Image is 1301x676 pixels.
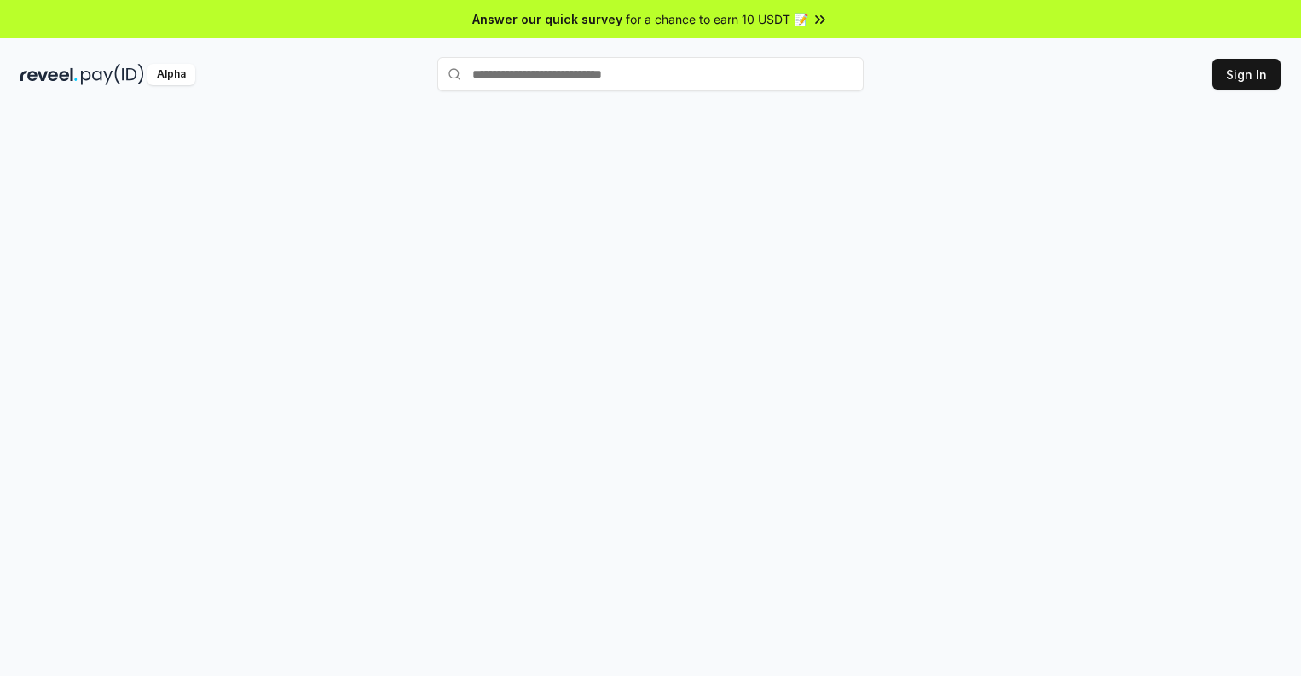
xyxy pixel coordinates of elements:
[81,64,144,85] img: pay_id
[1212,59,1281,90] button: Sign In
[626,10,808,28] span: for a chance to earn 10 USDT 📝
[20,64,78,85] img: reveel_dark
[147,64,195,85] div: Alpha
[472,10,622,28] span: Answer our quick survey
